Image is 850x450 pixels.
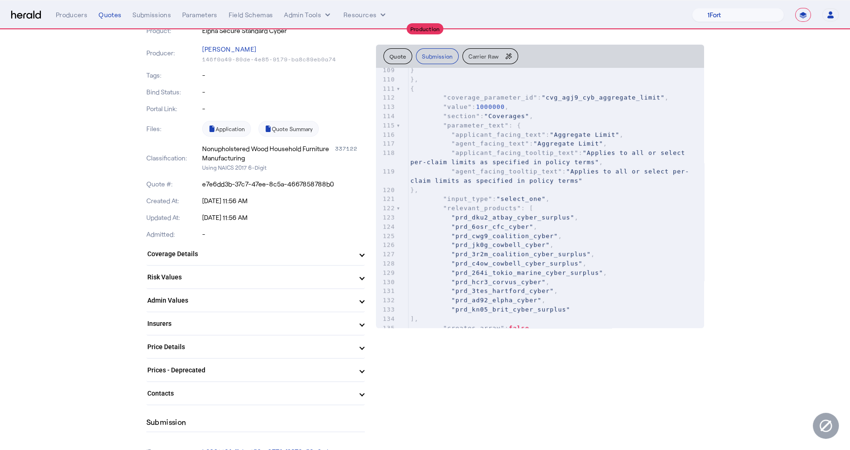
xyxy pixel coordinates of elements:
div: 127 [376,250,396,259]
div: 130 [376,278,396,287]
div: 109 [376,66,396,75]
span: "prd_jk0g_cowbell_cyber" [451,241,550,248]
span: }, [410,76,419,83]
div: 132 [376,296,396,305]
span: } [410,66,415,73]
p: Quote #: [146,179,201,189]
span: "prd_264i_tokio_marine_cyber_surplus" [451,269,603,276]
span: "Aggregate Limit" [534,140,603,147]
div: 129 [376,268,396,278]
span: false [509,324,529,331]
div: 113 [376,102,396,112]
span: "cvg_agj9_cyb_aggregate_limit" [541,94,665,101]
div: 112 [376,93,396,102]
button: Resources dropdown menu [343,10,388,20]
div: 126 [376,240,396,250]
span: : { [410,122,521,129]
p: Portal Link: [146,104,201,113]
span: , [410,241,554,248]
span: : [410,168,689,184]
div: Production [407,23,444,34]
div: 118 [376,148,396,158]
p: Tags: [146,71,201,80]
span: : , [410,131,624,138]
span: }, [410,186,419,193]
div: 123 [376,213,396,222]
div: 128 [376,259,396,268]
span: "agent_facing_text" [451,140,529,147]
span: "Aggregate Limit" [550,131,619,138]
p: Classification: [146,153,201,163]
span: : , [410,195,550,202]
span: : , [410,149,689,165]
div: 131 [376,286,396,296]
img: Herald Logo [11,11,41,20]
mat-expansion-panel-header: Coverage Details [146,243,365,265]
div: 121 [376,194,396,204]
span: , [410,214,579,221]
p: Admitted: [146,230,201,239]
div: Submissions [132,10,171,20]
span: "parameter_text" [443,122,509,129]
mat-panel-title: Contacts [147,389,353,398]
span: Carrier Raw [468,53,499,59]
div: 110 [376,75,396,84]
div: 115 [376,121,396,130]
span: ], [410,315,419,322]
span: "prd_cwg9_coalition_cyber" [451,232,558,239]
div: Producers [56,10,87,20]
mat-panel-title: Risk Values [147,272,353,282]
mat-panel-title: Admin Values [147,296,353,305]
span: : , [410,324,534,331]
span: , [410,223,538,230]
span: "value" [443,103,472,110]
button: internal dropdown menu [284,10,332,20]
div: 125 [376,232,396,241]
mat-expansion-panel-header: Risk Values [146,266,365,288]
div: Field Schemas [229,10,273,20]
span: , [410,287,558,294]
p: - [202,71,365,80]
mat-expansion-panel-header: Price Details [146,336,365,358]
p: 146f0a49-80de-4e85-9179-ba8c89eb0a74 [202,56,365,63]
span: , [410,232,562,239]
span: "select_one" [496,195,546,202]
p: Files: [146,124,201,133]
span: "relevant_products" [443,205,521,212]
p: Elpha Secure Standard Cyber [202,26,365,35]
span: : , [410,103,509,110]
p: Bind Status: [146,87,201,97]
button: Carrier Raw [462,48,518,64]
h4: Submission [146,417,186,428]
p: e7e6dd3b-37c7-47ee-8c5a-4667858788b0 [202,179,365,189]
div: 124 [376,222,396,232]
mat-expansion-panel-header: Admin Values [146,289,365,311]
button: Quote [383,48,413,64]
mat-panel-title: Prices - Deprecated [147,365,353,375]
span: "prd_3tes_hartford_cyber" [451,287,554,294]
p: Producer: [146,48,201,58]
div: Nonupholstered Wood Household Furniture Manufacturing [202,144,333,163]
span: : [ [410,205,534,212]
span: "prd_dku2_atbay_cyber_surplus" [451,214,574,221]
span: "creates_array" [443,324,505,331]
span: , [410,251,595,258]
p: - [202,230,365,239]
div: 116 [376,130,396,139]
mat-panel-title: Price Details [147,342,353,352]
p: [DATE] 11:56 AM [202,213,365,222]
mat-expansion-panel-header: Prices - Deprecated [146,359,365,381]
span: "prd_kn05_brit_cyber_surplus" [451,306,570,313]
herald-code-block: quote [376,68,704,328]
span: "prd_ad92_elpha_cyber" [451,297,541,304]
span: "Coverages" [484,112,529,119]
span: "applicant_facing_text" [451,131,546,138]
span: "applicant_facing_tooltip_text" [451,149,579,156]
p: [DATE] 11:56 AM [202,196,365,205]
div: 135 [376,324,396,333]
div: 114 [376,112,396,121]
a: Quote Summary [258,121,319,137]
span: "section" [443,112,480,119]
div: 134 [376,314,396,324]
mat-panel-title: Insurers [147,319,353,329]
